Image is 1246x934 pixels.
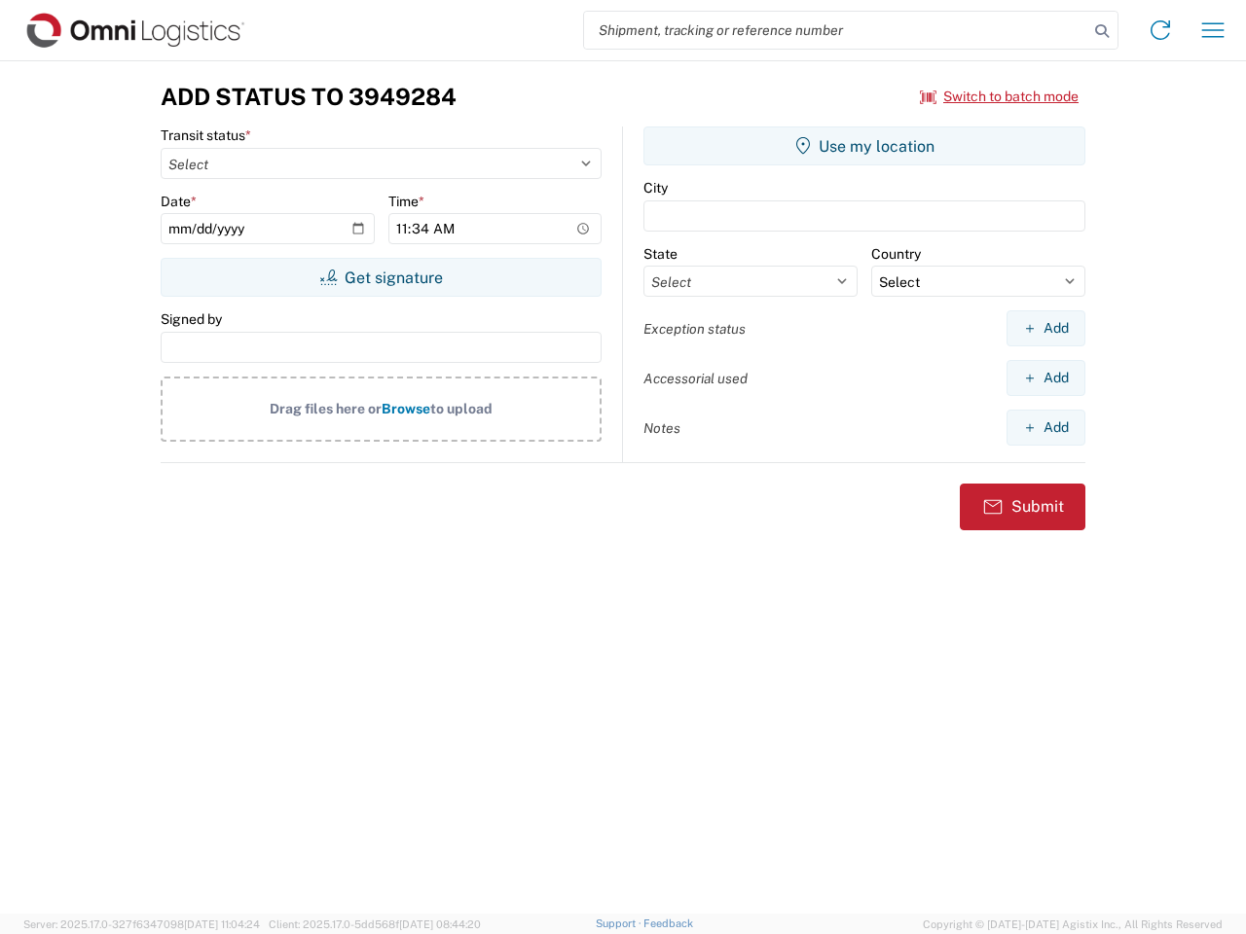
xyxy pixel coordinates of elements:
[161,193,197,210] label: Date
[643,419,680,437] label: Notes
[388,193,424,210] label: Time
[161,126,251,144] label: Transit status
[923,916,1223,933] span: Copyright © [DATE]-[DATE] Agistix Inc., All Rights Reserved
[269,918,481,930] span: Client: 2025.17.0-5dd568f
[1007,410,1085,446] button: Add
[270,401,382,416] span: Drag files here or
[430,401,493,416] span: to upload
[1007,360,1085,396] button: Add
[643,245,678,263] label: State
[161,310,222,328] label: Signed by
[161,258,602,297] button: Get signature
[643,179,668,197] label: City
[960,484,1085,530] button: Submit
[871,245,921,263] label: Country
[643,917,693,929] a: Feedback
[920,81,1079,113] button: Switch to batch mode
[596,917,644,929] a: Support
[1007,310,1085,346] button: Add
[399,918,481,930] span: [DATE] 08:44:20
[643,126,1085,165] button: Use my location
[23,918,260,930] span: Server: 2025.17.0-327f6347098
[161,83,457,111] h3: Add Status to 3949284
[382,401,430,416] span: Browse
[643,370,748,387] label: Accessorial used
[584,12,1088,49] input: Shipment, tracking or reference number
[184,918,260,930] span: [DATE] 11:04:24
[643,320,746,338] label: Exception status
